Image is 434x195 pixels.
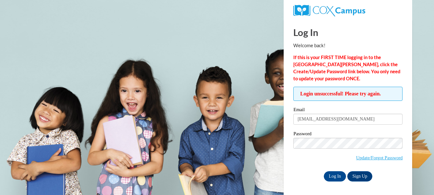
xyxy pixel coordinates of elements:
[324,171,346,182] input: Log In
[293,26,403,39] h1: Log In
[293,55,400,81] strong: If this is your FIRST TIME logging in to the [GEOGRAPHIC_DATA][PERSON_NAME], click the Create/Upd...
[347,171,372,182] a: Sign Up
[293,42,403,49] p: Welcome back!
[293,107,403,114] label: Email
[293,131,403,138] label: Password
[293,5,365,16] img: COX Campus
[356,155,403,160] a: Update/Forgot Password
[293,87,403,101] span: Login unsuccessful! Please try again.
[293,7,365,13] a: COX Campus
